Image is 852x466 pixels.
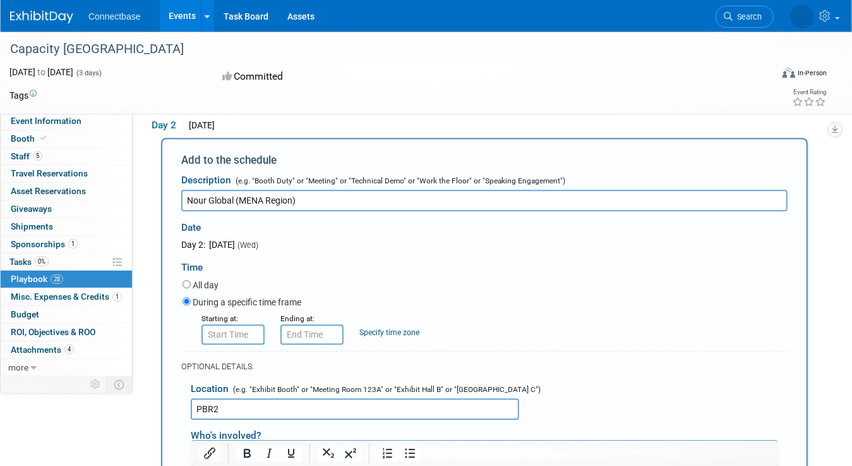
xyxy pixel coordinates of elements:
[185,120,215,130] span: [DATE]
[1,271,132,288] a: Playbook28
[1,341,132,359] a: Attachments4
[181,251,788,278] div: Time
[9,67,73,77] span: [DATE] [DATE]
[181,240,205,250] span: Day 2:
[107,376,133,393] td: Toggle Event Tabs
[193,279,219,291] label: All day
[11,309,39,319] span: Budget
[233,176,565,185] span: (e.g. "Booth Duty" or "Meeting" or "Technical Demo" or "Work the Floor" or "Speaking Engagement")
[1,236,132,253] a: Sponsorships1
[733,12,762,21] span: Search
[783,68,795,78] img: Format-Inperson.png
[51,274,63,284] span: 28
[11,274,63,284] span: Playbook
[706,66,827,85] div: Event Format
[1,324,132,341] a: ROI, Objectives & ROO
[11,291,122,302] span: Misc. Expenses & Credits
[1,183,132,200] a: Asset Reservations
[11,151,42,161] span: Staff
[280,314,315,323] small: Ending at:
[11,168,88,178] span: Travel Reservations
[1,148,132,165] a: Staff5
[201,314,238,323] small: Starting at:
[112,292,122,302] span: 1
[1,200,132,218] a: Giveaways
[231,385,541,394] span: (e.g. "Exhibit Booth" or "Meeting Room 123A" or "Exhibit Hall B" or "[GEOGRAPHIC_DATA] C")
[1,218,132,235] a: Shipments
[11,116,81,126] span: Event Information
[1,306,132,323] a: Budget
[11,204,52,214] span: Giveaways
[792,89,826,95] div: Event Rating
[181,361,788,372] div: OPTIONAL DETAILS:
[75,69,102,77] span: (3 days)
[10,11,73,23] img: ExhibitDay
[6,38,757,61] div: Capacity [GEOGRAPHIC_DATA]
[790,4,814,28] img: John Giblin
[797,68,827,78] div: In-Person
[1,165,132,182] a: Travel Reservations
[7,5,579,18] body: Rich Text Area. Press ALT-0 for help.
[35,257,49,266] span: 0%
[207,240,235,250] span: [DATE]
[11,186,86,196] span: Asset Reservations
[1,288,132,305] a: Misc. Expenses & Credits1
[8,362,28,372] span: more
[11,345,74,355] span: Attachments
[9,89,37,102] td: Tags
[85,376,107,393] td: Personalize Event Tab Strip
[64,345,74,354] span: 4
[191,383,229,395] span: Location
[1,254,132,271] a: Tasks0%
[35,67,47,77] span: to
[40,135,47,142] i: Booth reservation complete
[11,327,95,337] span: ROI, Objectives & ROO
[201,324,265,345] input: Start Time
[280,324,344,345] input: End Time
[193,296,301,309] label: During a specific time frame
[359,328,419,337] a: Specify time zone
[181,175,231,186] span: Description
[88,11,141,21] span: Connectbase
[191,423,788,444] div: Who's involved?
[152,118,183,132] span: Day 2
[219,66,478,88] div: Committed
[1,359,132,376] a: more
[68,239,78,248] span: 1
[181,152,788,168] div: Add to the schedule
[11,239,78,249] span: Sponsorships
[237,240,258,250] span: (Wed)
[716,6,774,28] a: Search
[11,133,49,144] span: Booth
[11,221,53,231] span: Shipments
[181,211,423,238] div: Date
[1,113,132,130] a: Event Information
[33,151,42,161] span: 5
[9,257,49,267] span: Tasks
[1,130,132,147] a: Booth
